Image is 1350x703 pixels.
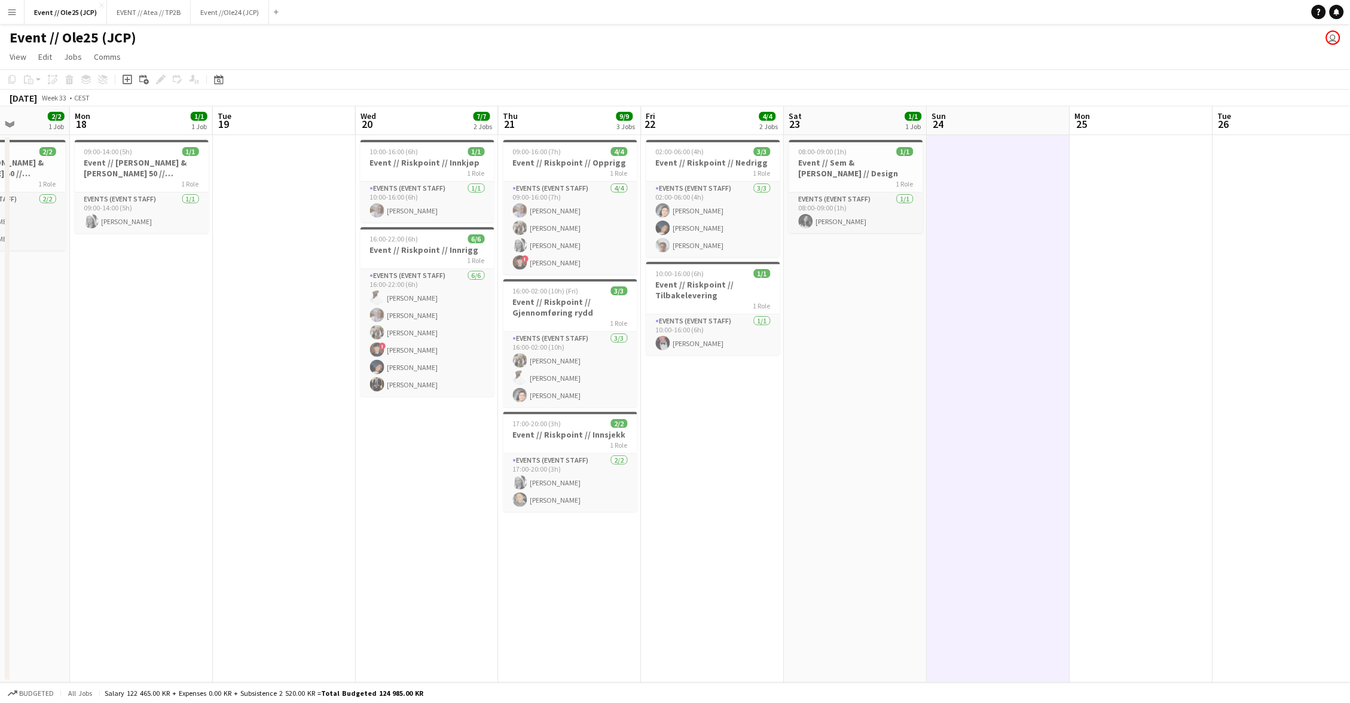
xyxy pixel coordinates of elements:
app-card-role: Events (Event Staff)1/109:00-14:00 (5h)[PERSON_NAME] [75,192,209,233]
div: 09:00-16:00 (7h)4/4Event // Riskpoint // Opprigg1 RoleEvents (Event Staff)4/409:00-16:00 (7h)[PER... [503,140,637,274]
span: 2/2 [48,112,65,121]
h3: Event // Riskpoint // Gjennomføring rydd [503,297,637,318]
app-job-card: 16:00-02:00 (10h) (Fri)3/3Event // Riskpoint // Gjennomføring rydd1 RoleEvents (Event Staff)3/316... [503,279,637,407]
span: 22 [645,117,656,131]
app-card-role: Events (Event Staff)2/217:00-20:00 (3h)[PERSON_NAME][PERSON_NAME] [503,454,637,512]
div: 09:00-14:00 (5h)1/1Event // [PERSON_NAME] & [PERSON_NAME] 50 // Tilbakelevering1 RoleEvents (Even... [75,140,209,233]
app-job-card: 16:00-22:00 (6h)6/6Event // Riskpoint // Innrigg1 RoleEvents (Event Staff)6/616:00-22:00 (6h)[PER... [361,227,494,396]
span: 1 Role [896,179,914,188]
span: 6/6 [468,234,485,243]
span: 1/1 [468,147,485,156]
a: Jobs [59,49,87,65]
button: Event //Ole24 (JCP) [191,1,269,24]
span: 17:00-20:00 (3h) [513,419,561,428]
h3: Event // Riskpoint // Innrigg [361,244,494,255]
button: Event // Ole25 (JCP) [25,1,107,24]
span: 3/3 [611,286,628,295]
span: Week 33 [39,93,69,102]
app-job-card: 08:00-09:00 (1h)1/1Event // Sem & [PERSON_NAME] // Design1 RoleEvents (Event Staff)1/108:00-09:00... [789,140,923,233]
div: 3 Jobs [617,122,636,131]
div: [DATE] [10,92,37,104]
h3: Event // Riskpoint // Nedrigg [646,157,780,168]
span: 1 Role [182,179,199,188]
app-card-role: Events (Event Staff)1/110:00-16:00 (6h)[PERSON_NAME] [646,314,780,355]
span: 10:00-16:00 (6h) [370,147,419,156]
span: 4/4 [611,147,628,156]
span: Jobs [64,51,82,62]
div: 1 Job [48,122,64,131]
span: Thu [503,111,518,121]
button: Budgeted [6,687,56,700]
h3: Event // Riskpoint // Innsjekk [503,429,637,440]
h3: Event // Riskpoint // Opprigg [503,157,637,168]
span: 16:00-22:00 (6h) [370,234,419,243]
div: 02:00-06:00 (4h)3/3Event // Riskpoint // Nedrigg1 RoleEvents (Event Staff)3/302:00-06:00 (4h)[PER... [646,140,780,257]
span: 3/3 [754,147,771,156]
span: Mon [75,111,90,121]
span: 1 Role [610,169,628,178]
div: 2 Jobs [760,122,778,131]
a: Edit [33,49,57,65]
app-card-role: Events (Event Staff)1/108:00-09:00 (1h)[PERSON_NAME] [789,192,923,233]
app-card-role: Events (Event Staff)6/616:00-22:00 (6h)[PERSON_NAME][PERSON_NAME][PERSON_NAME]![PERSON_NAME][PERS... [361,269,494,396]
h3: Event // Sem & [PERSON_NAME] // Design [789,157,923,179]
h3: Event // Riskpoint // Tilbakelevering [646,279,780,301]
app-card-role: Events (Event Staff)3/316:00-02:00 (10h)[PERSON_NAME][PERSON_NAME][PERSON_NAME] [503,332,637,407]
span: 09:00-16:00 (7h) [513,147,561,156]
span: ! [379,343,386,350]
span: 1 Role [39,179,56,188]
app-card-role: Events (Event Staff)1/110:00-16:00 (6h)[PERSON_NAME] [361,182,494,222]
span: 2/2 [611,419,628,428]
span: Fri [646,111,656,121]
span: Edit [38,51,52,62]
app-job-card: 17:00-20:00 (3h)2/2Event // Riskpoint // Innsjekk1 RoleEvents (Event Staff)2/217:00-20:00 (3h)[PE... [503,412,637,512]
span: 1/1 [182,147,199,156]
h3: Event // [PERSON_NAME] & [PERSON_NAME] 50 // Tilbakelevering [75,157,209,179]
span: 25 [1073,117,1091,131]
span: 1 Role [468,256,485,265]
span: 24 [930,117,946,131]
app-job-card: 10:00-16:00 (6h)1/1Event // Riskpoint // Innkjøp1 RoleEvents (Event Staff)1/110:00-16:00 (6h)[PER... [361,140,494,222]
span: 08:00-09:00 (1h) [799,147,847,156]
span: 09:00-14:00 (5h) [84,147,133,156]
a: Comms [89,49,126,65]
div: 2 Jobs [474,122,493,131]
span: Comms [94,51,121,62]
span: 1 Role [753,301,771,310]
span: 16:00-02:00 (10h) (Fri) [513,286,579,295]
span: 9/9 [616,112,633,121]
app-card-role: Events (Event Staff)4/409:00-16:00 (7h)[PERSON_NAME][PERSON_NAME][PERSON_NAME]![PERSON_NAME] [503,182,637,274]
span: 7/7 [474,112,490,121]
h3: Event // Riskpoint // Innkjøp [361,157,494,168]
span: 21 [502,117,518,131]
a: View [5,49,31,65]
span: 2/2 [39,147,56,156]
span: 18 [73,117,90,131]
span: Sun [932,111,946,121]
span: Tue [218,111,231,121]
span: Mon [1075,111,1091,121]
span: Wed [361,111,376,121]
span: ! [522,255,529,262]
span: View [10,51,26,62]
span: 19 [216,117,231,131]
div: Salary 122 465.00 KR + Expenses 0.00 KR + Subsistence 2 520.00 KR = [105,689,423,698]
span: 1 Role [468,169,485,178]
span: 1 Role [610,319,628,328]
span: 1/1 [905,112,922,121]
span: 20 [359,117,376,131]
div: 1 Job [906,122,921,131]
div: CEST [74,93,90,102]
span: 1/1 [191,112,207,121]
span: 26 [1216,117,1232,131]
span: Tue [1218,111,1232,121]
app-job-card: 10:00-16:00 (6h)1/1Event // Riskpoint // Tilbakelevering1 RoleEvents (Event Staff)1/110:00-16:00 ... [646,262,780,355]
span: Total Budgeted 124 985.00 KR [321,689,423,698]
span: 02:00-06:00 (4h) [656,147,704,156]
span: 10:00-16:00 (6h) [656,269,704,278]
